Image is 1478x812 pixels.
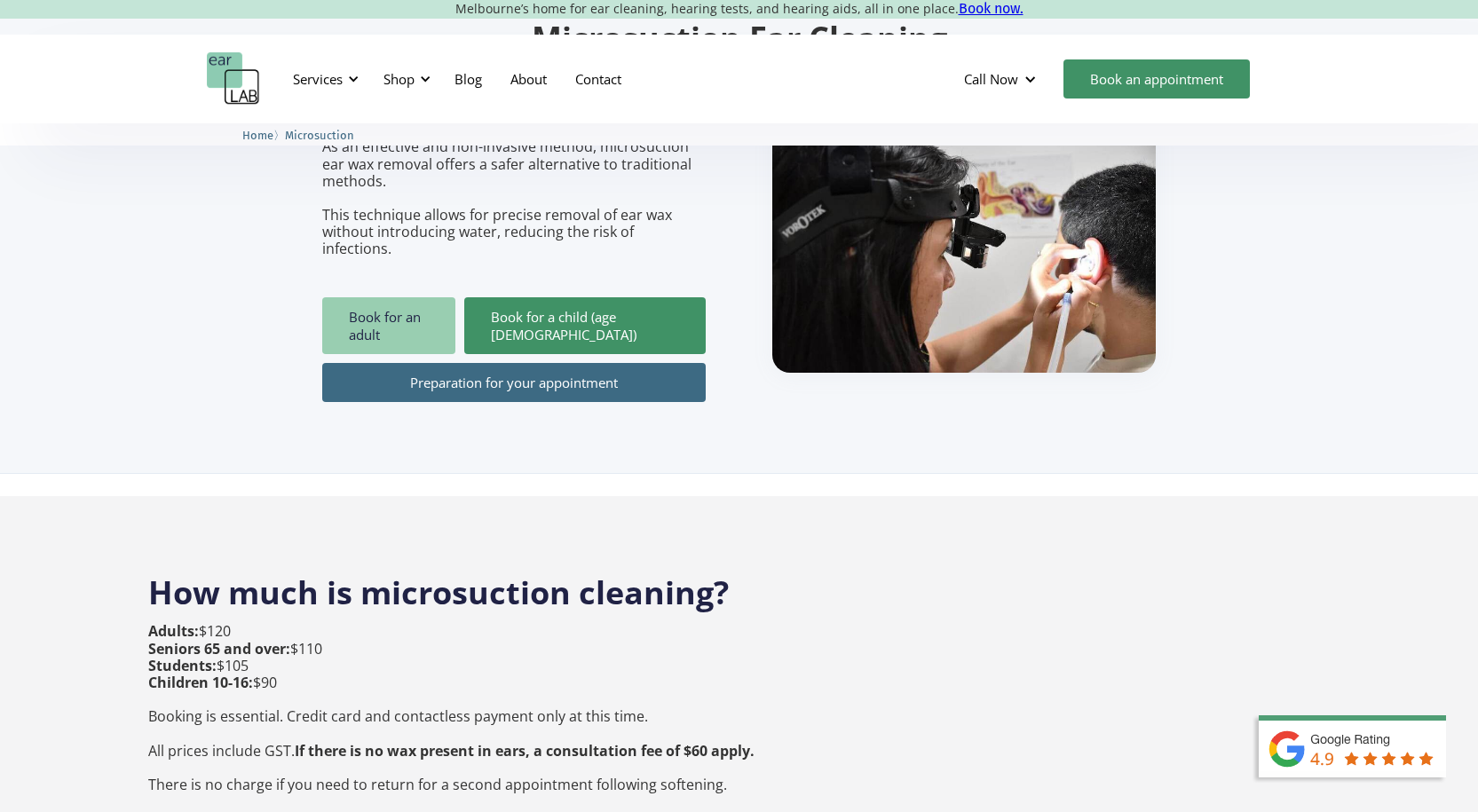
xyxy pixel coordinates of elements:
[285,126,354,143] a: Microsuction
[242,126,273,143] a: Home
[964,70,1018,88] div: Call Now
[148,639,290,658] strong: Seniors 65 and over:
[282,52,364,106] div: Services
[440,53,496,105] a: Blog
[148,621,199,641] strong: Adults:
[464,297,706,354] a: Book for a child (age [DEMOGRAPHIC_DATA])
[322,363,706,402] a: Preparation for your appointment
[295,741,755,761] strong: If there is no wax present in ears, a consultation fee of $60 apply.
[148,554,1331,614] h2: How much is microsuction cleaning?
[242,129,273,142] span: Home
[561,53,636,105] a: Contact
[322,297,455,354] a: Book for an adult
[496,53,561,105] a: About
[950,52,1055,106] div: Call Now
[293,70,343,88] div: Services
[242,126,285,145] li: 〉
[148,673,253,692] strong: Children 10-16:
[322,88,706,258] p: The most advanced method of ear cleaning in [GEOGRAPHIC_DATA]. As an effective and non-invasive m...
[772,116,1156,373] img: boy getting ear checked.
[1063,59,1250,99] a: Book an appointment
[285,129,354,142] span: Microsuction
[207,52,260,106] a: home
[373,52,436,106] div: Shop
[383,70,415,88] div: Shop
[148,656,217,675] strong: Students:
